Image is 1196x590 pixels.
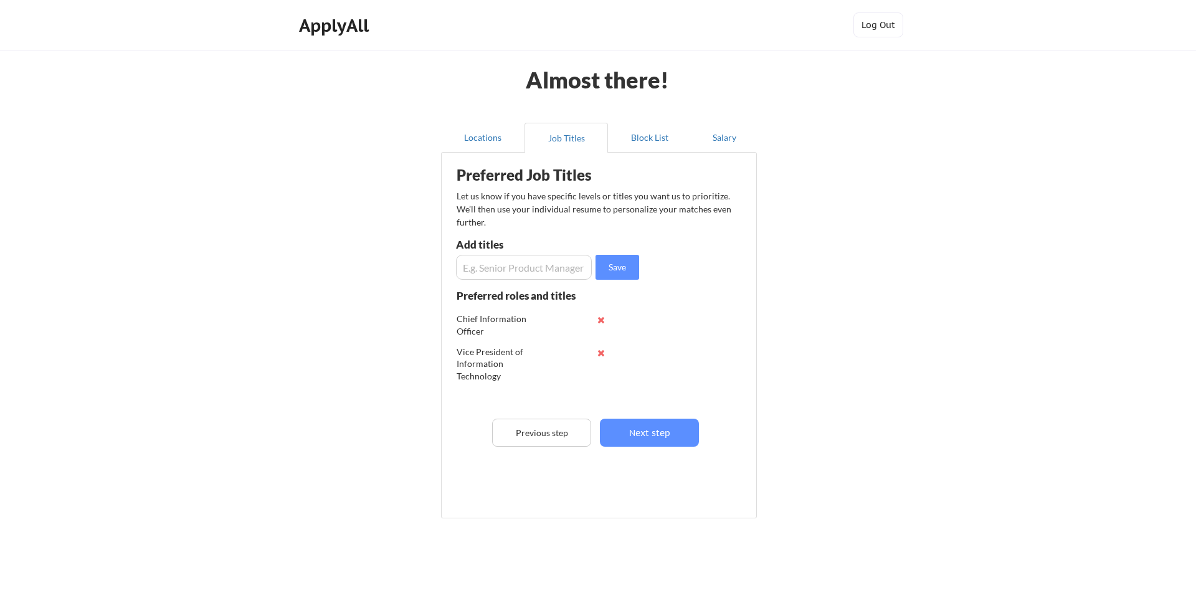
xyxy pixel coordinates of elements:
[457,290,591,301] div: Preferred roles and titles
[510,69,684,91] div: Almost there!
[456,239,589,250] div: Add titles
[600,419,699,447] button: Next step
[457,313,538,337] div: Chief Information Officer
[608,123,691,153] button: Block List
[441,123,524,153] button: Locations
[457,346,538,383] div: Vice President of Information Technology
[457,168,614,183] div: Preferred Job Titles
[457,189,733,229] div: Let us know if you have specific levels or titles you want us to prioritize. We’ll then use your ...
[524,123,608,153] button: Job Titles
[456,255,592,280] input: E.g. Senior Product Manager
[492,419,591,447] button: Previous step
[691,123,757,153] button: Salary
[853,12,903,37] button: Log Out
[596,255,639,280] button: Save
[299,15,373,36] div: ApplyAll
